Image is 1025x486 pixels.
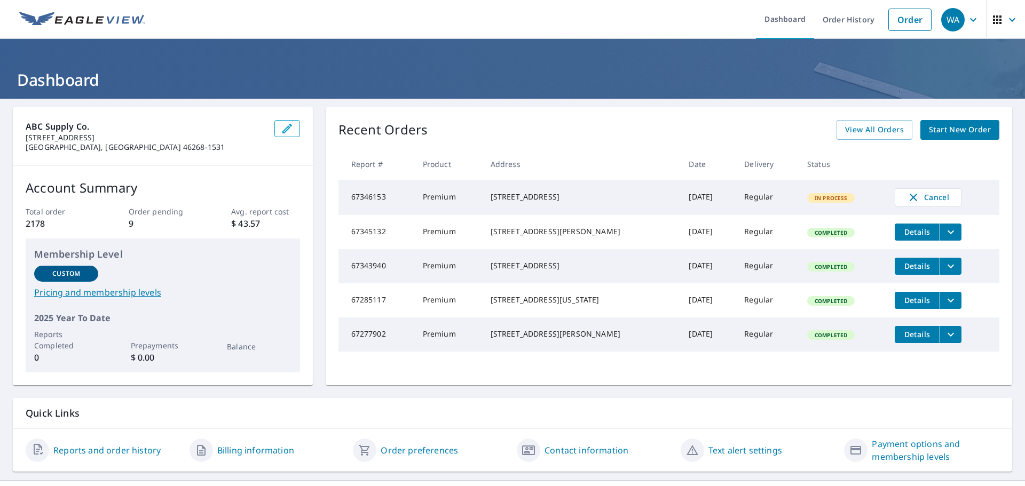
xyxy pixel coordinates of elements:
th: Date [680,148,736,180]
a: Pricing and membership levels [34,286,291,299]
p: [GEOGRAPHIC_DATA], [GEOGRAPHIC_DATA] 46268-1531 [26,142,266,152]
div: [STREET_ADDRESS][PERSON_NAME] [491,329,672,339]
td: 67343940 [338,249,414,283]
div: [STREET_ADDRESS][US_STATE] [491,294,672,305]
td: Regular [736,283,799,317]
p: Account Summary [26,178,300,197]
div: [STREET_ADDRESS] [491,192,672,202]
td: [DATE] [680,215,736,249]
p: 2025 Year To Date [34,312,291,324]
p: Balance [227,341,291,352]
a: Text alert settings [708,444,782,457]
p: $ 43.57 [231,217,299,230]
span: Details [901,329,933,339]
td: Regular [736,180,799,215]
p: Membership Level [34,247,291,261]
p: Reports Completed [34,329,98,351]
td: Premium [414,180,482,215]
td: [DATE] [680,180,736,215]
p: Custom [52,269,80,278]
p: ABC Supply Co. [26,120,266,133]
span: Details [901,295,933,305]
th: Product [414,148,482,180]
span: Cancel [906,191,950,204]
p: Order pending [129,206,197,217]
p: [STREET_ADDRESS] [26,133,266,142]
th: Address [482,148,681,180]
a: Order [888,9,932,31]
td: Premium [414,317,482,352]
p: Recent Orders [338,120,428,140]
h1: Dashboard [13,69,1012,91]
span: Completed [808,297,854,305]
td: Regular [736,249,799,283]
td: [DATE] [680,249,736,283]
p: Total order [26,206,94,217]
p: 0 [34,351,98,364]
th: Delivery [736,148,799,180]
span: Details [901,227,933,237]
span: View All Orders [845,123,904,137]
div: WA [941,8,965,31]
a: Reports and order history [53,444,161,457]
span: Completed [808,229,854,236]
button: detailsBtn-67345132 [895,224,940,241]
td: [DATE] [680,317,736,352]
button: detailsBtn-67277902 [895,326,940,343]
a: Order preferences [381,444,458,457]
button: filesDropdownBtn-67277902 [940,326,961,343]
td: Regular [736,215,799,249]
span: Start New Order [929,123,991,137]
div: [STREET_ADDRESS] [491,260,672,271]
a: View All Orders [837,120,912,140]
td: 67346153 [338,180,414,215]
span: Completed [808,263,854,270]
td: 67345132 [338,215,414,249]
td: Premium [414,249,482,283]
td: 67285117 [338,283,414,317]
button: detailsBtn-67343940 [895,258,940,275]
span: Completed [808,331,854,339]
td: 67277902 [338,317,414,352]
a: Contact information [545,444,628,457]
button: detailsBtn-67285117 [895,292,940,309]
p: 9 [129,217,197,230]
p: $ 0.00 [131,351,195,364]
p: Prepayments [131,340,195,351]
div: [STREET_ADDRESS][PERSON_NAME] [491,226,672,237]
button: filesDropdownBtn-67343940 [940,258,961,275]
img: EV Logo [19,12,145,28]
td: Premium [414,283,482,317]
td: [DATE] [680,283,736,317]
th: Report # [338,148,414,180]
th: Status [799,148,886,180]
a: Start New Order [920,120,999,140]
button: filesDropdownBtn-67285117 [940,292,961,309]
span: Details [901,261,933,271]
p: Avg. report cost [231,206,299,217]
td: Premium [414,215,482,249]
span: In Process [808,194,854,202]
a: Payment options and membership levels [872,437,999,463]
button: filesDropdownBtn-67345132 [940,224,961,241]
p: 2178 [26,217,94,230]
button: Cancel [895,188,961,206]
td: Regular [736,317,799,352]
a: Billing information [217,444,294,457]
p: Quick Links [26,407,999,420]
